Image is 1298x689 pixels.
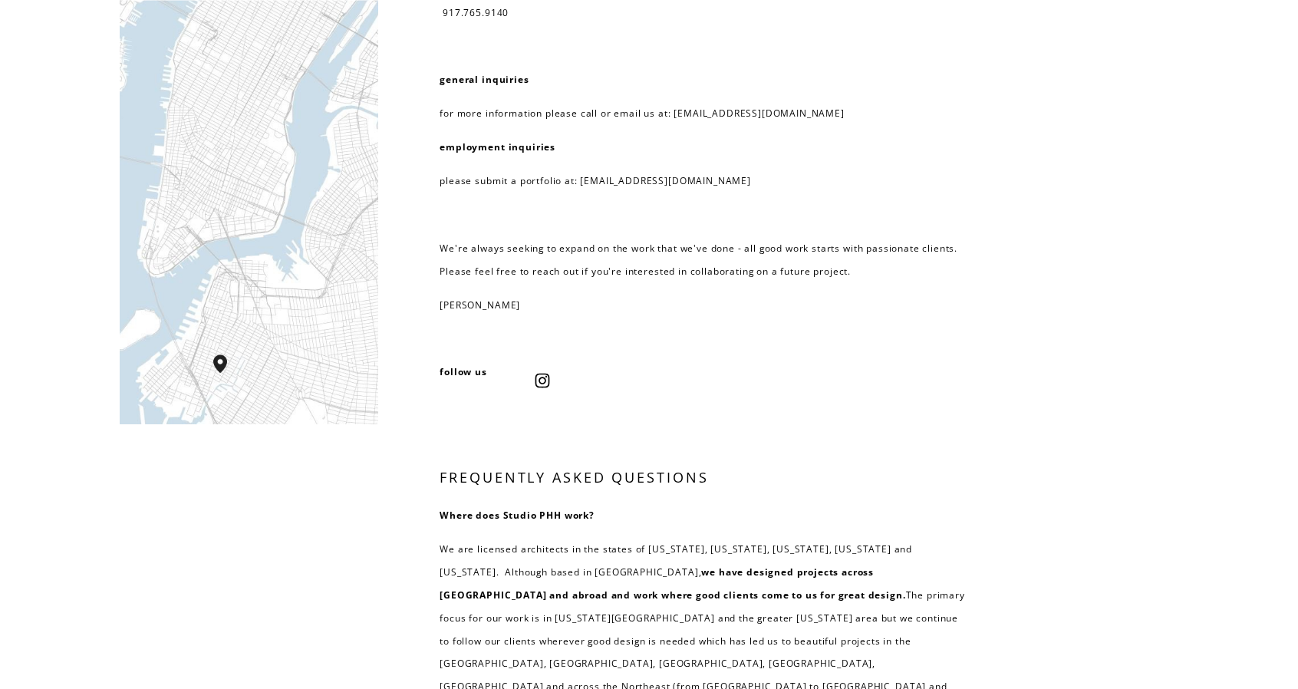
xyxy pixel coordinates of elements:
p: 917.765.9140 [440,2,965,25]
strong: employment inquiries [440,140,555,153]
h3: FREQUENTLY ASKED QUESTIONS [440,468,965,487]
p: We're always seeking to expand on the work that we've done - all good work starts with passionate... [440,237,965,283]
p: [PERSON_NAME] [440,294,965,317]
strong: general inquiries [440,73,529,86]
strong: Where does Studio PHH work? [440,509,595,522]
p: please submit a portfolio at: [EMAIL_ADDRESS][DOMAIN_NAME] [440,170,965,193]
strong: we have designed projects across [GEOGRAPHIC_DATA] and abroad and work where good clients come to... [440,565,905,602]
a: Instagram [535,373,550,388]
p: for more information please call or email us at: [EMAIL_ADDRESS][DOMAIN_NAME] [440,102,965,125]
strong: follow us [440,365,487,378]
